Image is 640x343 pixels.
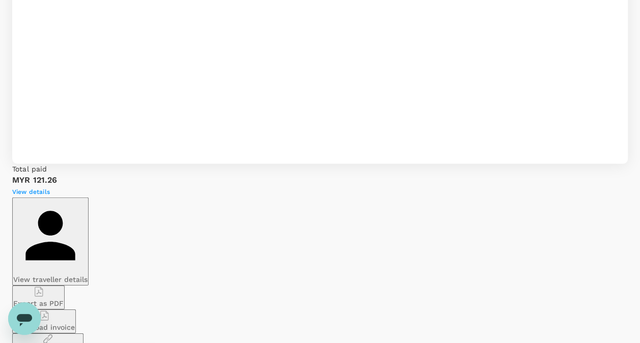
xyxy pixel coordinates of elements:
[13,274,88,284] p: View traveller details
[13,298,64,308] p: Export as PDF
[12,165,47,173] span: Total paid
[12,188,50,195] span: View details
[12,174,166,186] p: MYR 121.26
[12,197,89,285] button: View traveller details
[12,309,76,333] button: Download invoice
[8,302,41,335] iframe: Button to launch messaging window
[12,285,65,309] button: Export as PDF
[13,322,75,332] p: Download invoice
